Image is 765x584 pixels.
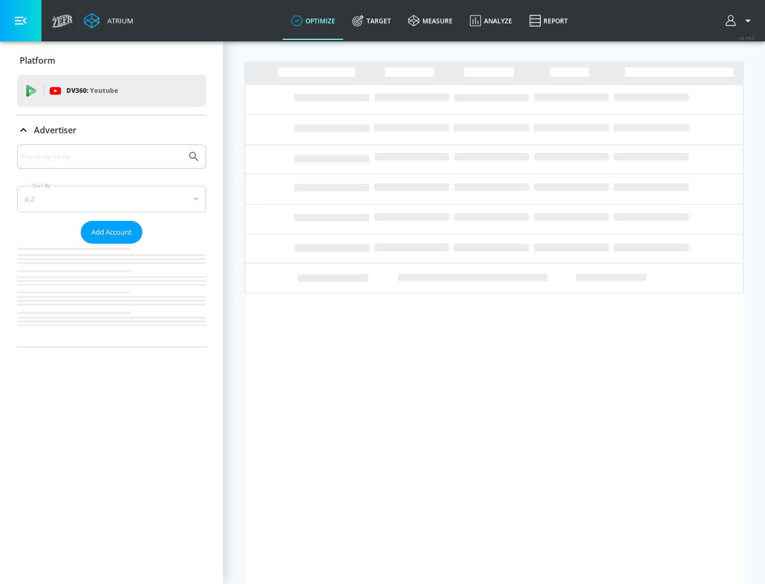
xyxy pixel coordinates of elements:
div: Atrium [103,16,133,25]
p: Platform [20,55,55,66]
div: A-Z [17,186,206,212]
div: Advertiser [17,115,206,145]
p: Youtube [90,85,118,96]
div: Advertiser [17,144,206,347]
span: Add Account [91,226,132,238]
div: Platform [17,46,206,75]
a: optimize [283,2,344,40]
input: Search by name [21,150,182,164]
p: Advertiser [34,124,76,136]
a: measure [399,2,461,40]
label: Sort By [30,182,53,189]
span: v 4.19.0 [739,35,754,41]
p: DV360: [66,85,118,97]
button: Add Account [81,221,142,244]
a: Report [521,2,576,40]
nav: list of Advertiser [17,244,206,347]
a: Atrium [84,13,133,29]
a: Analyze [461,2,521,40]
a: Target [344,2,399,40]
div: DV360: Youtube [17,75,206,107]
